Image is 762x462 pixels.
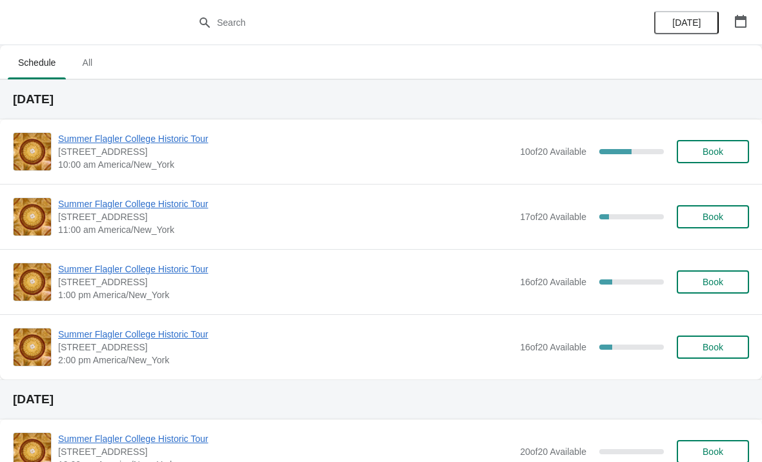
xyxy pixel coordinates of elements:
[58,223,513,236] span: 11:00 am America/New_York
[58,263,513,276] span: Summer Flagler College Historic Tour
[58,328,513,341] span: Summer Flagler College Historic Tour
[14,198,51,236] img: Summer Flagler College Historic Tour | 74 King Street, St. Augustine, FL, USA | 11:00 am America/...
[58,210,513,223] span: [STREET_ADDRESS]
[654,11,719,34] button: [DATE]
[58,145,513,158] span: [STREET_ADDRESS]
[58,432,513,445] span: Summer Flagler College Historic Tour
[677,336,749,359] button: Book
[58,341,513,354] span: [STREET_ADDRESS]
[520,342,586,352] span: 16 of 20 Available
[8,51,66,74] span: Schedule
[703,342,723,352] span: Book
[58,158,513,171] span: 10:00 am America/New_York
[703,146,723,157] span: Book
[520,212,586,222] span: 17 of 20 Available
[520,277,586,287] span: 16 of 20 Available
[13,393,749,406] h2: [DATE]
[677,140,749,163] button: Book
[14,263,51,301] img: Summer Flagler College Historic Tour | 74 King Street, St. Augustine, FL, USA | 1:00 pm America/N...
[58,276,513,288] span: [STREET_ADDRESS]
[672,17,701,28] span: [DATE]
[58,132,513,145] span: Summer Flagler College Historic Tour
[58,288,513,301] span: 1:00 pm America/New_York
[677,270,749,294] button: Book
[520,447,586,457] span: 20 of 20 Available
[703,447,723,457] span: Book
[703,212,723,222] span: Book
[677,205,749,228] button: Book
[13,93,749,106] h2: [DATE]
[58,197,513,210] span: Summer Flagler College Historic Tour
[58,445,513,458] span: [STREET_ADDRESS]
[703,277,723,287] span: Book
[14,133,51,170] img: Summer Flagler College Historic Tour | 74 King Street, St. Augustine, FL, USA | 10:00 am America/...
[520,146,586,157] span: 10 of 20 Available
[71,51,103,74] span: All
[216,11,571,34] input: Search
[14,328,51,366] img: Summer Flagler College Historic Tour | 74 King Street, St. Augustine, FL, USA | 2:00 pm America/N...
[58,354,513,367] span: 2:00 pm America/New_York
